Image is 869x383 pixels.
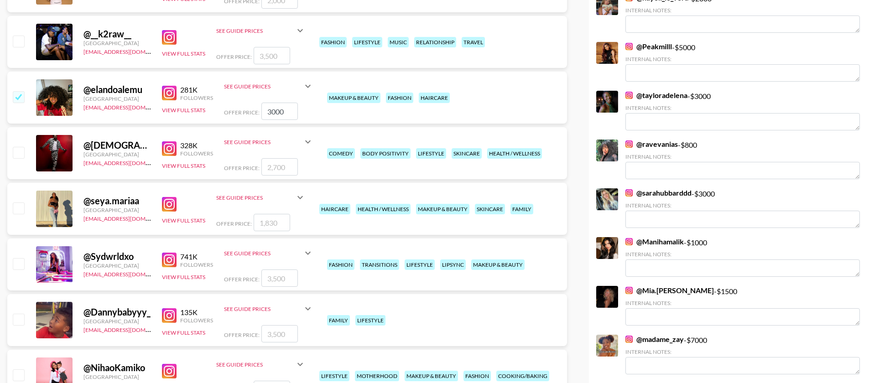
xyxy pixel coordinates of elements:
[216,194,295,201] div: See Guide Prices
[224,131,313,153] div: See Guide Prices
[625,348,860,355] div: Internal Notes:
[625,43,633,50] img: Instagram
[180,261,213,268] div: Followers
[261,269,298,287] input: 3,500
[625,188,860,228] div: - $ 3000
[625,336,633,343] img: Instagram
[625,140,860,179] div: - $ 800
[440,259,466,270] div: lipsync
[162,217,205,224] button: View Full Stats
[83,151,151,158] div: [GEOGRAPHIC_DATA]
[625,92,633,99] img: Instagram
[625,286,714,295] a: @Mia.[PERSON_NAME]
[625,300,860,306] div: Internal Notes:
[83,262,151,269] div: [GEOGRAPHIC_DATA]
[625,335,860,374] div: - $ 7000
[83,373,151,380] div: [GEOGRAPHIC_DATA]
[224,242,313,264] div: See Guide Prices
[405,259,435,270] div: lifestyle
[261,158,298,176] input: 2,700
[180,150,213,157] div: Followers
[487,148,542,159] div: health / wellness
[496,371,549,381] div: cooking/baking
[83,84,151,95] div: @ elandoalemu
[355,315,385,326] div: lifestyle
[162,308,177,323] img: Instagram
[180,141,213,150] div: 328K
[180,308,213,317] div: 135K
[224,298,313,320] div: See Guide Prices
[327,93,380,103] div: makeup & beauty
[162,30,177,45] img: Instagram
[83,306,151,318] div: @ Dannybabyyy_
[224,250,302,257] div: See Guide Prices
[625,42,672,51] a: @Peakmilll
[83,47,175,55] a: [EMAIL_ADDRESS][DOMAIN_NAME]
[162,364,177,378] img: Instagram
[83,195,151,207] div: @ seya.mariaa
[162,329,205,336] button: View Full Stats
[360,259,399,270] div: transitions
[352,37,382,47] div: lifestyle
[162,86,177,100] img: Instagram
[83,207,151,213] div: [GEOGRAPHIC_DATA]
[162,197,177,212] img: Instagram
[180,94,213,101] div: Followers
[83,213,175,222] a: [EMAIL_ADDRESS][DOMAIN_NAME]
[319,371,349,381] div: lifestyle
[510,204,533,214] div: family
[355,371,399,381] div: motherhood
[261,103,298,120] input: 3,000
[625,153,860,160] div: Internal Notes:
[216,220,252,227] span: Offer Price:
[625,91,687,100] a: @tayloradelena
[254,214,290,231] input: 1,830
[83,40,151,47] div: [GEOGRAPHIC_DATA]
[625,202,860,209] div: Internal Notes:
[261,325,298,342] input: 3,500
[625,335,684,344] a: @madame_zay
[162,253,177,267] img: Instagram
[471,259,525,270] div: makeup & beauty
[475,204,505,214] div: skincare
[224,139,302,145] div: See Guide Prices
[405,371,458,381] div: makeup & beauty
[216,53,252,60] span: Offer Price:
[452,148,482,159] div: skincare
[216,27,295,34] div: See Guide Prices
[180,317,213,324] div: Followers
[83,251,151,262] div: @ Sydwrldxo
[625,7,860,14] div: Internal Notes:
[83,269,175,278] a: [EMAIL_ADDRESS][DOMAIN_NAME]
[83,28,151,40] div: @ __k2raw__
[216,353,306,375] div: See Guide Prices
[463,371,491,381] div: fashion
[162,162,205,169] button: View Full Stats
[180,85,213,94] div: 281K
[162,274,205,280] button: View Full Stats
[625,189,633,197] img: Instagram
[224,276,260,283] span: Offer Price:
[625,237,860,277] div: - $ 1000
[625,286,860,326] div: - $ 1500
[416,148,446,159] div: lifestyle
[224,83,302,90] div: See Guide Prices
[83,158,175,166] a: [EMAIL_ADDRESS][DOMAIN_NAME]
[625,238,633,245] img: Instagram
[625,237,684,246] a: @Manihamalik
[327,315,350,326] div: family
[414,37,456,47] div: relationship
[625,56,860,62] div: Internal Notes:
[625,140,678,149] a: @ravevanias
[254,47,290,64] input: 3,500
[327,259,354,270] div: fashion
[224,75,313,97] div: See Guide Prices
[625,91,860,130] div: - $ 3000
[625,140,633,148] img: Instagram
[162,107,205,114] button: View Full Stats
[224,109,260,116] span: Offer Price:
[625,251,860,258] div: Internal Notes:
[83,102,175,111] a: [EMAIL_ADDRESS][DOMAIN_NAME]
[83,95,151,102] div: [GEOGRAPHIC_DATA]
[625,287,633,294] img: Instagram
